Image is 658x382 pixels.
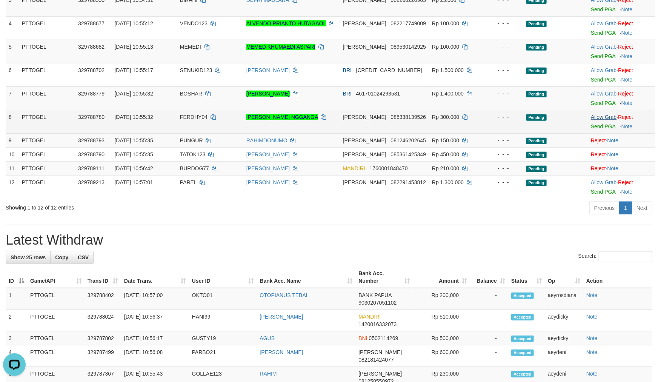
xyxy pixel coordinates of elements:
span: [PERSON_NAME] [358,371,402,377]
a: CSV [73,251,94,264]
td: GUSTY19 [189,331,257,345]
a: Reject [618,44,633,50]
span: Accepted [511,314,534,320]
td: 9 [6,133,19,147]
td: PTTOGEL [19,147,75,161]
a: Send PGA [591,123,615,129]
td: 7 [6,86,19,110]
span: Copy 1420016332073 to clipboard [358,321,397,327]
span: [DATE] 10:55:13 [115,44,153,50]
a: OTOPIANUS TEBAI [260,292,307,298]
a: [PERSON_NAME] [246,179,290,185]
td: PTTOGEL [19,86,75,110]
span: Copy 085361425349 to clipboard [391,151,426,157]
span: · [591,20,618,26]
span: FERDHY04 [180,114,208,120]
a: [PERSON_NAME] NGGANGA [246,114,318,120]
td: - [470,331,508,345]
td: 2 [6,310,27,331]
span: Pending [526,21,547,27]
span: Accepted [511,336,534,342]
td: aeydicky [545,331,583,345]
div: - - - [488,151,520,158]
th: Amount: activate to sort column ascending [413,266,470,288]
span: Rp 210.000 [432,165,459,171]
span: TATOK123 [180,151,206,157]
span: Pending [526,91,547,97]
td: · [588,110,655,133]
a: Note [607,165,619,171]
td: · [588,16,655,40]
td: 329788402 [85,288,121,310]
div: - - - [488,113,520,121]
span: Rp 100.000 [432,44,459,50]
td: PTTOGEL [19,63,75,86]
a: RAHIM [260,371,277,377]
th: Bank Acc. Number: activate to sort column ascending [355,266,413,288]
span: 329788793 [78,137,105,143]
td: Rp 510,000 [413,310,470,331]
button: Open LiveChat chat widget [3,3,26,26]
h1: Latest Withdraw [6,233,652,248]
td: - [470,288,508,310]
td: Rp 200,000 [413,288,470,310]
a: [PERSON_NAME] [246,165,290,171]
th: Game/API: activate to sort column ascending [27,266,85,288]
a: [PERSON_NAME] [246,151,290,157]
a: Allow Grab [591,114,616,120]
span: Copy 081246202645 to clipboard [391,137,426,143]
span: VENDO123 [180,20,208,26]
td: · [588,147,655,161]
a: Reject [618,67,633,73]
span: PUNGUR [180,137,203,143]
td: 10 [6,147,19,161]
span: Pending [526,152,547,158]
span: Pending [526,166,547,172]
td: PTTOGEL [19,16,75,40]
span: [PERSON_NAME] [343,137,386,143]
a: Note [586,335,598,341]
td: [DATE] 10:56:08 [121,345,189,367]
span: [DATE] 10:57:01 [115,179,153,185]
th: Bank Acc. Name: activate to sort column ascending [257,266,356,288]
a: Allow Grab [591,67,616,73]
a: Reject [618,20,633,26]
span: 329788790 [78,151,105,157]
span: Copy 0502114269 to clipboard [369,335,398,341]
td: PTTOGEL [19,110,75,133]
span: BRI [343,67,352,73]
span: Pending [526,68,547,74]
span: Copy 089530142925 to clipboard [391,44,426,50]
td: 329787802 [85,331,121,345]
td: [DATE] 10:56:37 [121,310,189,331]
td: 4 [6,16,19,40]
span: [PERSON_NAME] [343,114,386,120]
th: Action [583,266,652,288]
a: Previous [589,202,620,214]
th: Status: activate to sort column ascending [508,266,545,288]
a: Send PGA [591,53,615,59]
span: Accepted [511,293,534,299]
td: PTTOGEL [27,310,85,331]
span: BOSHAR [180,91,202,97]
span: Rp 1.500.000 [432,67,464,73]
td: PTTOGEL [27,345,85,367]
span: Copy 9030207051102 to clipboard [358,300,397,306]
a: Note [621,6,633,12]
a: Note [621,30,633,36]
span: Rp 1.400.000 [432,91,464,97]
a: Note [621,77,633,83]
a: Reject [618,114,633,120]
span: 329789213 [78,179,105,185]
span: [DATE] 10:55:32 [115,91,153,97]
span: 329788682 [78,44,105,50]
td: 3 [6,331,27,345]
span: 329788702 [78,67,105,73]
td: PTTOGEL [27,288,85,310]
span: Accepted [511,371,534,377]
td: aeydicky [545,310,583,331]
a: Copy [50,251,73,264]
td: Rp 600,000 [413,345,470,367]
td: · [588,175,655,199]
input: Search: [599,251,652,262]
